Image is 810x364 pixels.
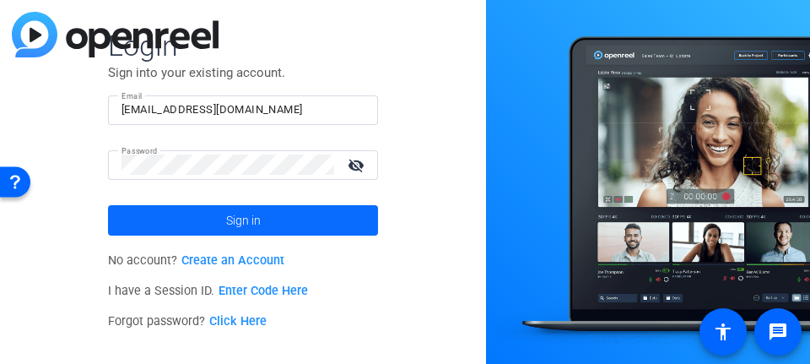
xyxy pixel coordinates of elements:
[12,12,219,57] img: blue-gradient.svg
[108,253,284,268] span: No account?
[121,146,158,155] mat-label: Password
[121,100,364,120] input: Enter Email Address
[768,322,788,342] mat-icon: message
[108,314,267,329] span: Forgot password?
[108,284,308,298] span: I have a Session ID.
[713,322,733,342] mat-icon: accessibility
[181,253,284,268] a: Create an Account
[108,205,378,236] button: Sign in
[121,91,143,101] mat-label: Email
[226,199,261,242] span: Sign in
[108,63,378,82] p: Sign into your existing account.
[219,284,308,298] a: Enter Code Here
[108,28,378,63] span: Login
[209,314,267,329] a: Click Here
[337,153,378,177] mat-icon: visibility_off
